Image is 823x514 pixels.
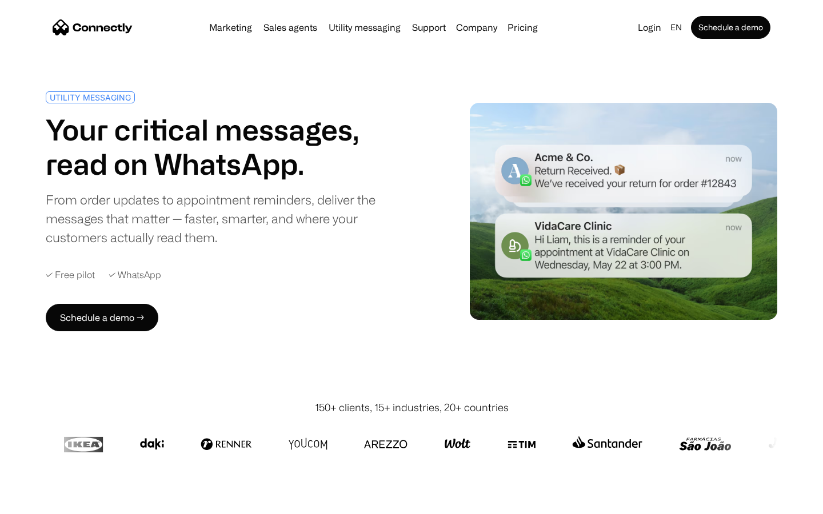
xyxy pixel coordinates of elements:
aside: Language selected: English [11,493,69,510]
a: Utility messaging [324,23,405,32]
a: Schedule a demo [691,16,770,39]
a: Support [407,23,450,32]
h1: Your critical messages, read on WhatsApp. [46,113,407,181]
a: Login [633,19,666,35]
div: ✓ WhatsApp [109,270,161,280]
div: From order updates to appointment reminders, deliver the messages that matter — faster, smarter, ... [46,190,407,247]
a: Schedule a demo → [46,304,158,331]
a: Marketing [205,23,257,32]
ul: Language list [23,494,69,510]
div: en [670,19,682,35]
a: Sales agents [259,23,322,32]
div: ✓ Free pilot [46,270,95,280]
div: 150+ clients, 15+ industries, 20+ countries [315,400,509,415]
a: Pricing [503,23,542,32]
div: UTILITY MESSAGING [50,93,131,102]
div: Company [456,19,497,35]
